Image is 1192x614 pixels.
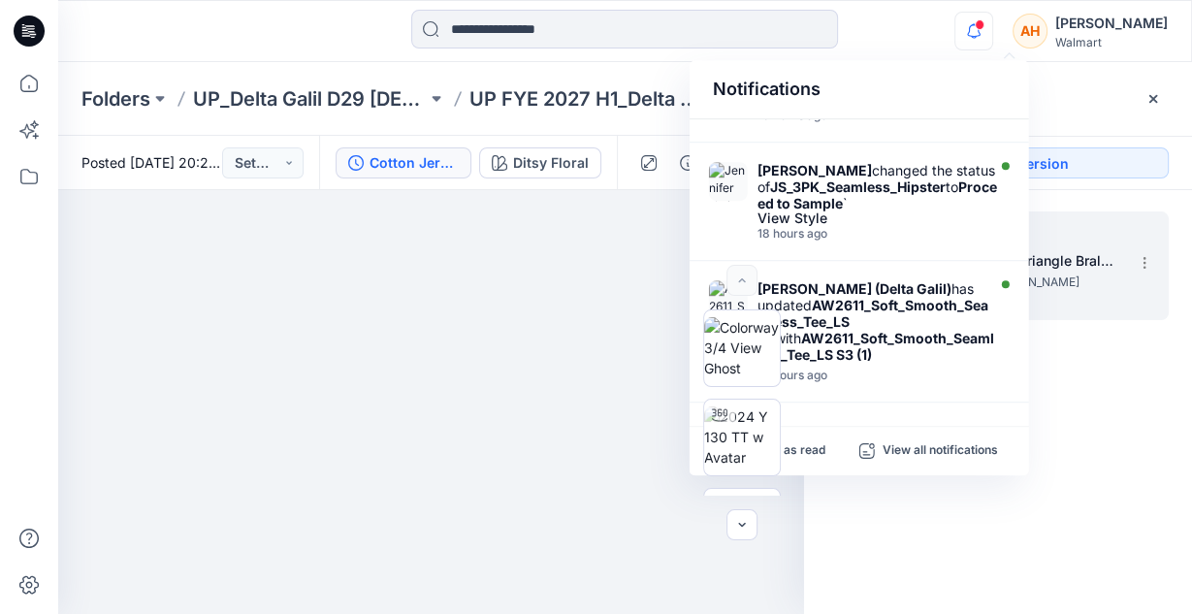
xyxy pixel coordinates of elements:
[757,297,988,346] strong: AW2611_Soft_Smooth_Seamless_Tee_LS S3
[757,280,951,297] strong: [PERSON_NAME] (Delta Galil)
[757,109,998,122] div: Thursday, September 18, 2025 20:43
[469,85,703,113] a: UP FYE 2027 H1_Delta Galil D29 [DEMOGRAPHIC_DATA] NOBO Bras
[736,442,825,460] p: Mark all as read
[757,211,998,225] div: View Style
[704,406,780,468] img: 2024 Y 130 TT w Avatar
[757,280,998,363] div: has updated with
[757,227,998,241] div: Thursday, September 18, 2025 20:43
[1055,12,1168,35] div: [PERSON_NAME]
[757,162,998,211] div: changed the status of to `
[704,317,780,378] img: Colorway 3/4 View Ghost
[757,330,994,363] strong: AW2611_Soft_Smooth_Seamless_Tee_LS S3 (1)
[883,442,998,460] p: View all notifications
[770,178,946,195] strong: JS_3PK_Seamless_Hipster
[513,152,589,174] div: Ditsy Floral
[690,60,1029,119] div: Notifications
[672,147,703,178] button: Details
[757,178,997,211] strong: Proceed to Sample
[1013,14,1047,48] div: AH
[1055,35,1168,49] div: Walmart
[709,280,748,319] img: AW2611_Soft_Smooth_Seamless_Tee_LS S3 (1)
[757,369,998,382] div: Thursday, September 18, 2025 20:06
[193,85,427,113] a: UP_Delta Galil D29 [DEMOGRAPHIC_DATA] NOBO Intimates
[81,85,150,113] a: Folders
[709,162,748,201] img: Jennifer Yerkes
[336,147,471,178] button: Cotton Jersey Triangle Bralette w. Buttons ex-elastic_Bra (1)
[1145,91,1161,107] button: Close
[479,147,601,178] button: Ditsy Floral
[81,152,222,173] span: Posted [DATE] 20:26 by
[757,162,872,178] strong: [PERSON_NAME]
[370,152,459,174] div: Cotton Jersey Triangle Bralette w. Buttons ex-elastic_Bra (1)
